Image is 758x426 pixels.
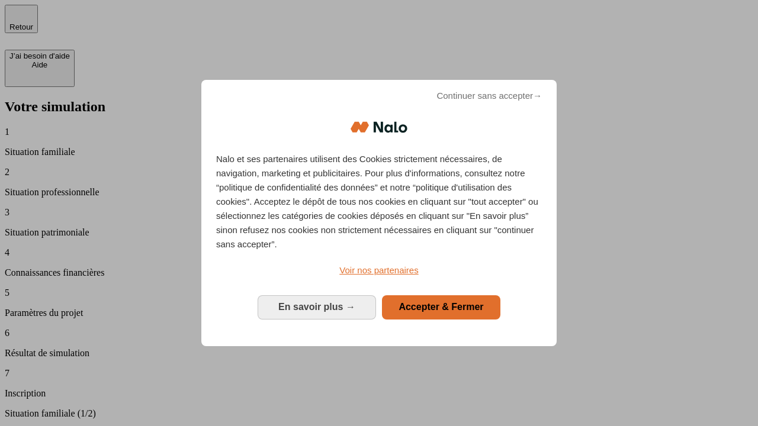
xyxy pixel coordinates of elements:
[351,109,407,145] img: Logo
[201,80,557,346] div: Bienvenue chez Nalo Gestion du consentement
[258,295,376,319] button: En savoir plus: Configurer vos consentements
[436,89,542,103] span: Continuer sans accepter→
[278,302,355,312] span: En savoir plus →
[399,302,483,312] span: Accepter & Fermer
[216,263,542,277] a: Voir nos partenaires
[382,295,500,319] button: Accepter & Fermer: Accepter notre traitement des données et fermer
[216,152,542,251] p: Nalo et ses partenaires utilisent des Cookies strictement nécessaires, de navigation, marketing e...
[339,265,418,275] span: Voir nos partenaires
